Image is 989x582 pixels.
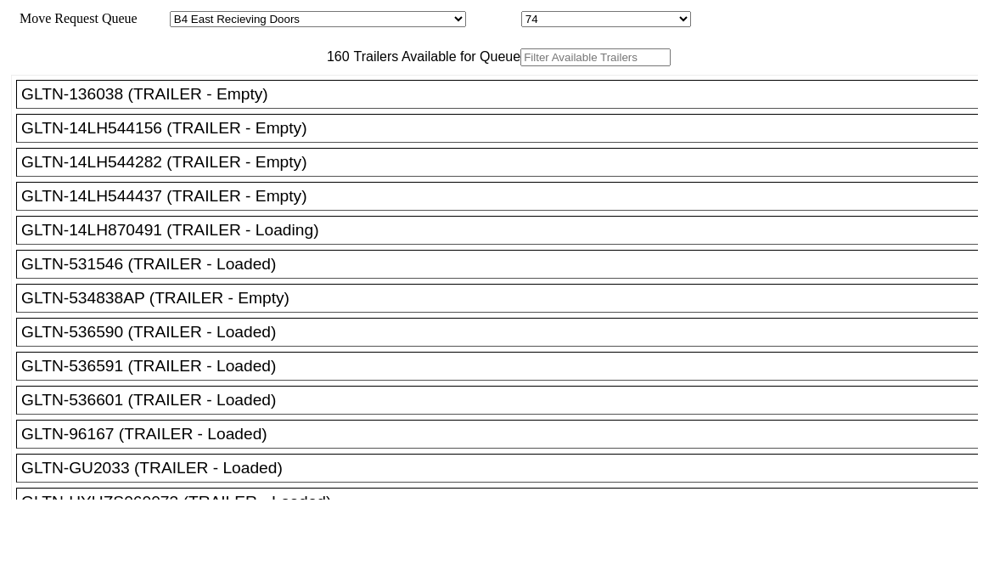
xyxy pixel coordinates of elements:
span: 160 [318,49,350,64]
div: GLTN-14LH544437 (TRAILER - Empty) [21,187,988,206]
div: GLTN-536590 (TRAILER - Loaded) [21,323,988,342]
div: GLTN-536601 (TRAILER - Loaded) [21,391,988,410]
div: GLTN-534838AP (TRAILER - Empty) [21,289,988,308]
div: GLTN-136038 (TRAILER - Empty) [21,85,988,104]
span: Area [140,11,166,25]
input: Filter Available Trailers [520,48,671,66]
div: GLTN-96167 (TRAILER - Loaded) [21,425,988,444]
span: Trailers Available for Queue [350,49,521,64]
div: GLTN-HYUZS060073 (TRAILER - Loaded) [21,493,988,511]
div: GLTN-531546 (TRAILER - Loaded) [21,255,988,274]
div: GLTN-14LH544156 (TRAILER - Empty) [21,119,988,138]
div: GLTN-GU2033 (TRAILER - Loaded) [21,459,988,477]
div: GLTN-14LH870491 (TRAILER - Loading) [21,221,988,240]
span: Move Request Queue [11,11,138,25]
span: Location [469,11,518,25]
div: GLTN-536591 (TRAILER - Loaded) [21,357,988,376]
div: GLTN-14LH544282 (TRAILER - Empty) [21,153,988,172]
